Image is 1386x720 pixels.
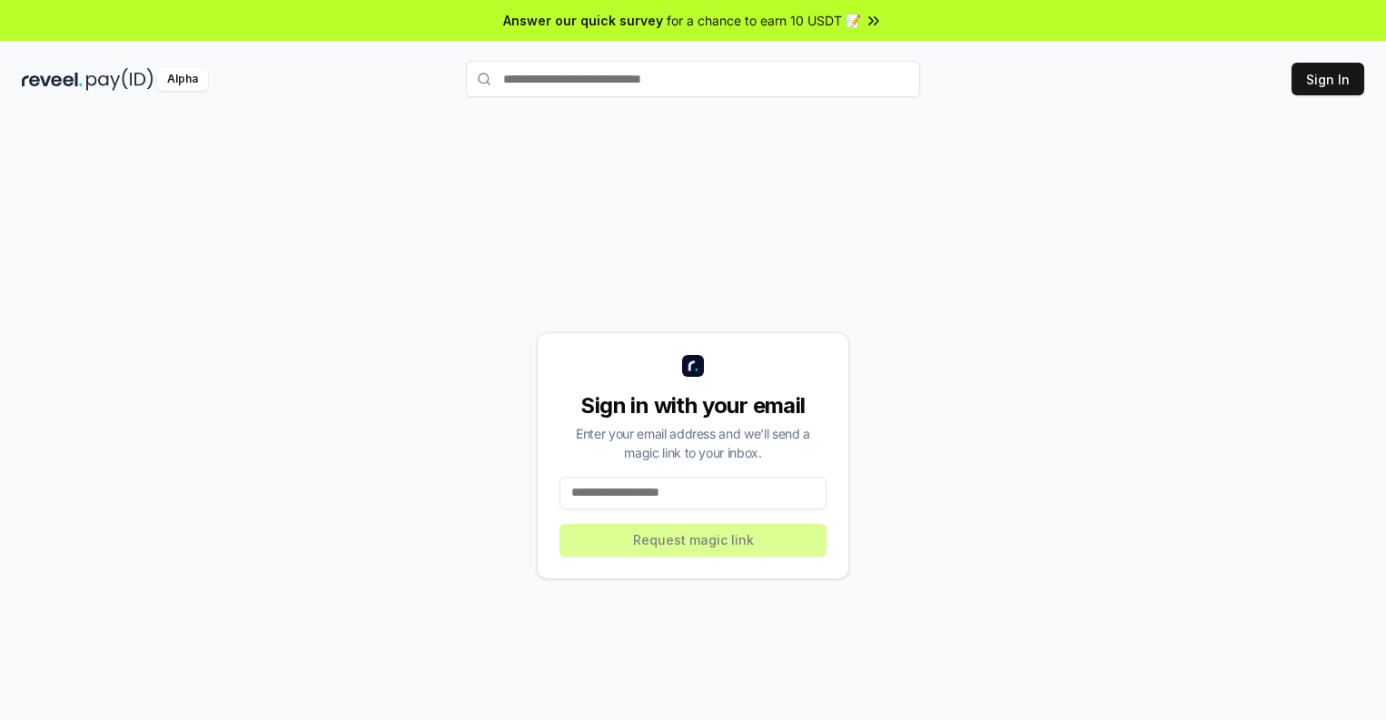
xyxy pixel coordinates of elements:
[667,11,861,30] span: for a chance to earn 10 USDT 📝
[559,424,827,462] div: Enter your email address and we’ll send a magic link to your inbox.
[157,68,208,91] div: Alpha
[682,355,704,377] img: logo_small
[86,68,153,91] img: pay_id
[503,11,663,30] span: Answer our quick survey
[1292,63,1364,95] button: Sign In
[559,391,827,420] div: Sign in with your email
[22,68,83,91] img: reveel_dark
